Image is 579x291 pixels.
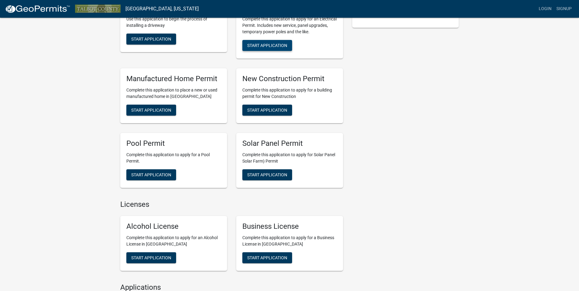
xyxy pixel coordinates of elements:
span: Start Application [247,255,287,260]
button: Start Application [242,105,292,116]
span: Start Application [247,43,287,48]
a: Login [536,3,554,15]
h5: Pool Permit [126,139,221,148]
span: Start Application [247,107,287,112]
a: Signup [554,3,574,15]
p: Complete this application to apply for a Business License in [GEOGRAPHIC_DATA] [242,235,337,247]
p: Complete this application to apply for Solar Panel Solar Farm) Permit [242,152,337,164]
button: Start Application [126,169,176,180]
h5: New Construction Permit [242,74,337,83]
p: Complete this application to apply for an Electrical Permit. Includes new service, panel upgrades... [242,16,337,35]
h5: Manufactured Home Permit [126,74,221,83]
h5: Business License [242,222,337,231]
p: Complete this application to apply for an Alcohol License in [GEOGRAPHIC_DATA] [126,235,221,247]
p: Use this application to begin the process of installing a driveway [126,16,221,29]
button: Start Application [242,40,292,51]
button: Start Application [242,252,292,263]
p: Complete this application to apply for a building permit for New Construction [242,87,337,100]
span: Start Application [131,172,171,177]
h4: Licenses [120,200,343,209]
button: Start Application [126,252,176,263]
a: [GEOGRAPHIC_DATA], [US_STATE] [125,4,199,14]
p: Complete this application to apply for a Pool Permit. [126,152,221,164]
p: Complete this application to place a new or used manufactured home in [GEOGRAPHIC_DATA] [126,87,221,100]
span: Start Application [131,255,171,260]
button: Start Application [126,34,176,45]
span: Start Application [247,172,287,177]
span: Start Application [131,107,171,112]
button: Start Application [242,169,292,180]
img: Talbot County, Georgia [75,5,121,13]
h5: Alcohol License [126,222,221,231]
span: Start Application [131,36,171,41]
h5: Solar Panel Permit [242,139,337,148]
button: Start Application [126,105,176,116]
